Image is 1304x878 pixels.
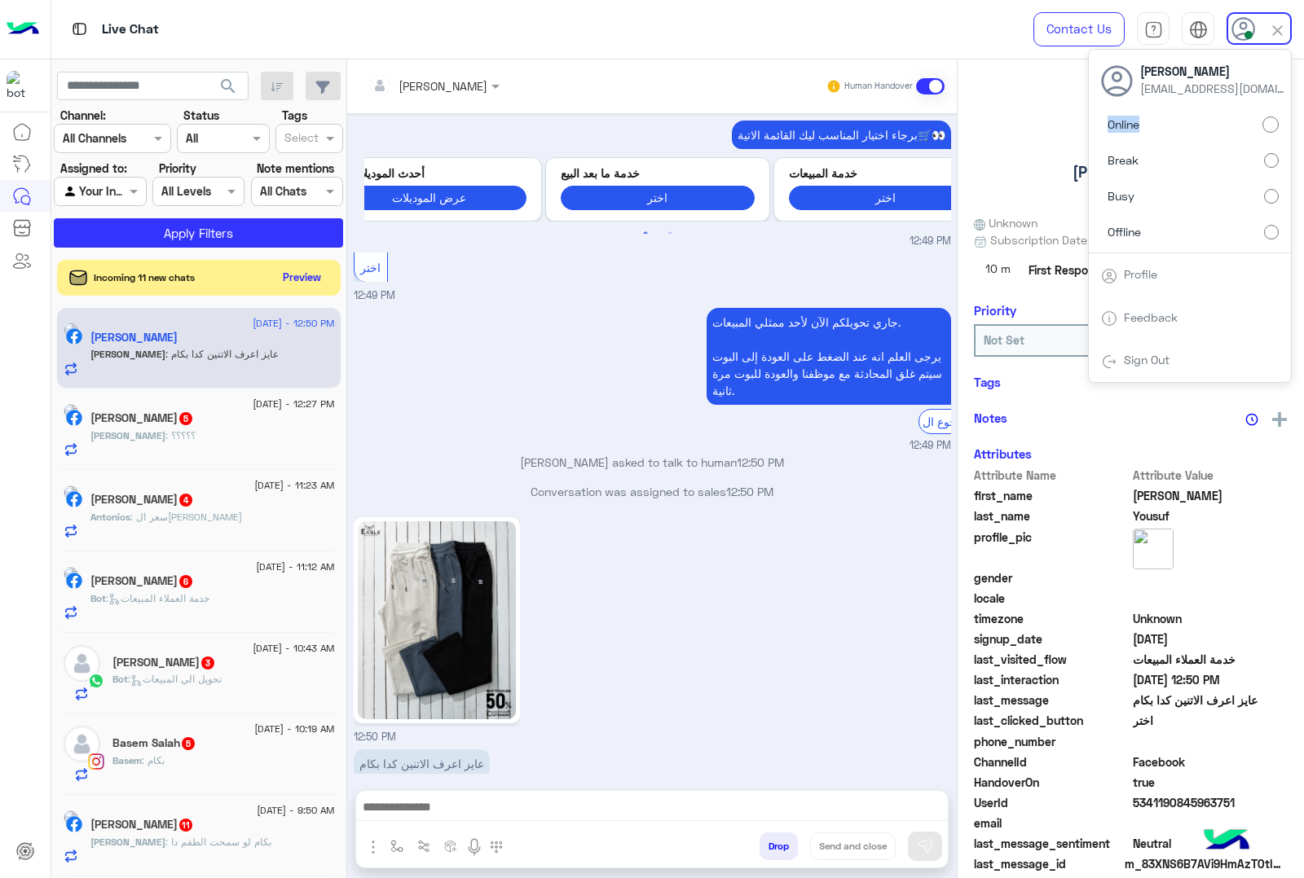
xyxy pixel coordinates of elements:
[974,855,1121,872] span: last_message_id
[1033,12,1125,46] a: Contact Us
[384,832,411,859] button: select flow
[438,832,465,859] button: create order
[974,529,1130,566] span: profile_pic
[354,289,395,301] span: 12:49 PM
[1245,413,1258,426] img: notes
[1108,223,1141,240] span: Offline
[1133,610,1289,627] span: Unknown
[1264,189,1279,204] input: Busy
[1137,12,1170,46] a: tab
[910,438,951,454] span: 12:49 PM
[974,590,1130,607] span: locale
[165,836,271,848] span: بكام لو سمحت الطقم دا
[253,641,334,656] span: [DATE] - 10:43 AM
[974,467,1130,484] span: Attribute Name
[64,810,78,825] img: picture
[919,409,996,434] div: الرجوع ال Bot
[64,645,100,682] img: defaultAdmin.png
[1133,507,1289,525] span: Yousuf
[64,323,78,337] img: picture
[256,560,334,574] span: [DATE] - 11:12 AM
[182,737,195,750] span: 5
[974,651,1130,668] span: last_visited_flow
[333,165,526,182] p: أحدث الموديلات 👕
[974,410,1007,425] h6: Notes
[64,726,100,762] img: defaultAdmin.png
[1101,353,1117,370] img: tab
[7,12,39,46] img: Logo
[276,266,328,289] button: Preview
[707,308,951,405] p: 12/9/2025, 12:49 PM
[465,837,484,857] img: send voice note
[974,487,1130,504] span: first_name
[130,511,242,523] span: سعر الجاكت كام
[1144,20,1163,39] img: tab
[760,832,798,860] button: Drop
[90,574,194,588] h5: Ahmed Shaban
[810,832,896,860] button: Send and close
[1108,187,1134,204] span: Busy
[974,214,1037,231] span: Unknown
[90,592,106,604] span: Bot
[1133,733,1289,750] span: null
[218,77,238,96] span: search
[179,575,192,588] span: 6
[64,404,78,419] img: picture
[106,592,209,604] span: : خدمة العملاء المبيعات
[1189,20,1208,39] img: tab
[990,231,1131,248] span: Subscription Date : [DATE]
[974,610,1130,627] span: timezone
[732,121,951,149] p: 12/9/2025, 12:49 PM
[69,19,90,39] img: tab
[974,671,1130,688] span: last_interaction
[417,840,430,853] img: Trigger scenario
[1073,163,1190,182] h5: [PERSON_NAME]
[90,411,194,425] h5: Mohamed Hassan
[1198,813,1255,870] img: hulul-logo.png
[354,749,490,778] p: 12/9/2025, 12:50 PM
[974,375,1288,389] h6: Tags
[974,814,1130,832] span: email
[354,454,951,471] p: [PERSON_NAME] asked to talk to human
[662,226,678,242] button: 2 of 2
[1133,671,1289,688] span: 2025-09-12T09:50:31.396Z
[1133,691,1289,709] span: عايز اعرف الاتنين كدا بكام
[974,255,1023,284] span: 10 m
[90,331,178,345] h5: Mohamed Yousuf
[159,160,196,177] label: Priority
[333,186,526,209] button: عرض الموديلات
[60,160,127,177] label: Assigned to:
[282,129,319,150] div: Select
[974,774,1130,791] span: HandoverOn
[128,673,222,685] span: : تحويل الي المبيعات
[974,630,1130,648] span: signup_date
[201,656,214,669] span: 3
[354,483,951,500] p: Conversation was assigned to sales
[66,410,82,426] img: Facebook
[974,569,1130,586] span: gender
[90,818,194,832] h5: Mohamed Osama Laban
[102,19,159,41] p: Live Chat
[66,491,82,507] img: Facebook
[209,72,249,107] button: search
[726,485,773,498] span: 12:50 PM
[64,485,78,500] img: picture
[1133,712,1289,729] span: اختر
[360,261,381,274] span: اختر
[1262,116,1279,133] input: Online
[1133,814,1289,832] span: null
[253,316,334,331] span: [DATE] - 12:50 PM
[183,107,219,124] label: Status
[88,753,104,770] img: Instagram
[1133,794,1289,811] span: 5341190845963751
[90,493,194,507] h5: Antonios Mina
[1133,651,1289,668] span: خدمة العملاء المبيعات
[112,656,216,669] h5: Marina Bahaa
[112,736,196,750] h5: Basem Salah
[179,412,192,425] span: 5
[90,348,165,360] span: [PERSON_NAME]
[142,754,165,766] span: بكام
[54,218,343,248] button: Apply Filters
[789,186,983,209] button: اختر
[179,819,192,832] span: 11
